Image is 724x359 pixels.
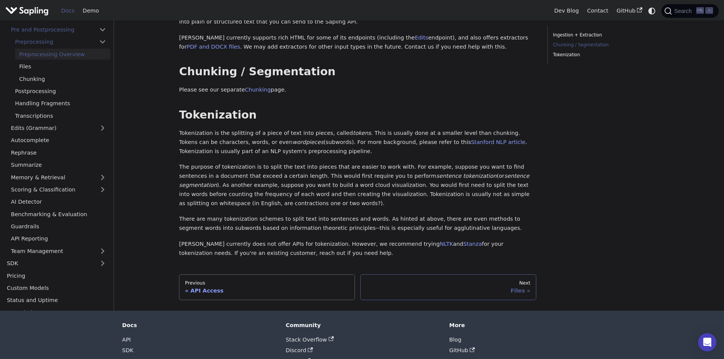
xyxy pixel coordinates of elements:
p: There are many tokenization schemes to split text into sentences and words. As hinted at above, t... [179,215,536,233]
a: Edits (Grammar) [7,123,110,134]
div: Community [286,322,439,329]
a: Postprocessing [11,86,110,97]
a: Docs [57,5,79,17]
a: Status and Uptime [3,295,110,306]
a: Custom Models [3,283,110,294]
div: API Access [185,287,349,294]
a: Preprocessing [11,36,110,47]
h2: Chunking / Segmentation [179,65,536,79]
a: Scoring & Classification [7,184,110,195]
a: Chunking [245,87,271,93]
em: tokens [353,130,371,136]
a: Pre and Postprocessing [7,24,110,35]
a: Chunking [15,74,110,85]
a: NextFiles [360,274,536,300]
a: SDK [122,347,133,353]
img: Sapling.ai [5,5,49,16]
em: wordpieces [293,139,324,145]
a: PDF and DOCX files [187,44,240,50]
button: Search (Ctrl+K) [661,4,718,18]
a: Chunking / Segmentation [553,41,656,49]
a: AI Detector [7,196,110,207]
a: Benchmarking & Evaluation [7,209,110,220]
a: Stack Overflow [286,337,334,343]
a: Guardrails [7,221,110,232]
p: Tokenization is the splitting of a piece of text into pieces, called . This is usually done at a ... [179,129,536,156]
a: Ingestion + Extraction [553,32,656,39]
a: NLTK [440,241,453,247]
a: Handling Fragments [11,98,110,109]
a: Stanza [463,241,482,247]
a: Team Management [7,246,110,257]
div: Open Intercom Messenger [698,333,716,351]
p: The purpose of tokenization is to split the text into pieces that are easier to work with. For ex... [179,163,536,208]
a: GitHub [612,5,646,17]
nav: Docs pages [179,274,536,300]
a: Memory & Retrieval [7,172,110,183]
p: Please see our separate page. [179,85,536,95]
div: More [449,322,602,329]
a: Tokenization [553,51,656,59]
em: sentence segmentation [179,173,529,188]
div: Files [366,287,531,294]
a: API [122,337,131,343]
p: [PERSON_NAME] currently does not offer APIs for tokenization. However, we recommend trying and fo... [179,240,536,258]
a: Pricing [3,270,110,282]
a: Summarize [7,160,110,171]
a: API Reporting [7,233,110,244]
a: Stanford NLP article [471,139,525,145]
span: Search [672,8,696,14]
button: Switch between dark and light mode (currently system mode) [646,5,657,16]
div: Previous [185,280,349,286]
h2: Tokenization [179,108,536,122]
button: Expand sidebar category 'SDK' [95,258,110,269]
em: sentence tokenization [436,173,497,179]
div: Docs [122,322,275,329]
div: Next [366,280,531,286]
p: [PERSON_NAME] currently supports rich HTML for some of its endpoints (including the endpoint), an... [179,33,536,52]
a: SDK [3,258,95,269]
a: PreviousAPI Access [179,274,355,300]
a: Preprocessing Overview [15,49,110,60]
a: GitHub [449,347,475,353]
a: Discord [286,347,313,353]
a: Demo [79,5,103,17]
a: Contact [583,5,613,17]
kbd: K [705,7,713,14]
a: Autocomplete [7,135,110,146]
a: Transcriptions [11,111,110,122]
a: Dev Blog [550,5,583,17]
a: Rephrase [7,147,110,158]
a: Edits [415,35,428,41]
a: Sapling.ai [5,5,51,16]
a: Files [15,61,110,72]
a: Rate Limits [3,307,110,318]
a: Blog [449,337,461,343]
